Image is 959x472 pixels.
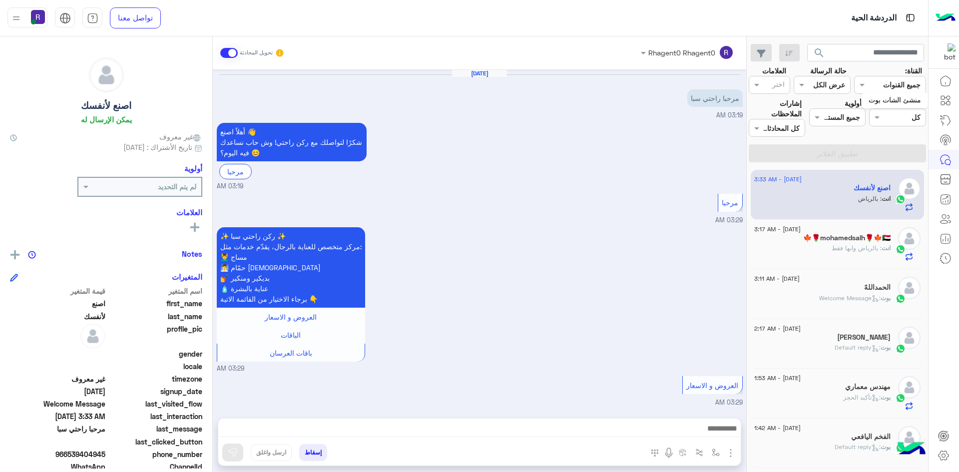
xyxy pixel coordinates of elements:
span: تاريخ الأشتراك : [DATE] [123,142,192,152]
h5: فيصل [837,333,891,342]
span: : Default reply [835,344,881,351]
span: غير معروف [10,374,105,384]
img: create order [679,449,687,457]
span: : Default reply [835,443,881,451]
img: WhatsApp [896,393,906,403]
span: search [813,47,825,59]
p: 11/8/2025, 3:19 AM [217,123,367,161]
h5: 🍁🌹mohamedsalh🌹🍁🇸🇩 [803,234,891,242]
span: 966539404945 [10,449,105,460]
img: make a call [651,449,659,457]
button: إسقاط [299,444,327,461]
span: 03:19 AM [217,182,243,191]
span: last_name [107,311,203,322]
span: [DATE] - 3:33 AM [754,175,802,184]
img: add [10,250,19,259]
button: create order [675,444,691,461]
span: profile_pic [107,324,203,347]
img: defaultAdmin.png [80,324,105,349]
h6: أولوية [184,164,202,173]
span: first_name [107,298,203,309]
label: العلامات [762,65,786,76]
img: send voice note [663,447,675,459]
span: 03:29 AM [715,216,743,224]
span: غير معروف [159,131,202,142]
span: بالرياض [858,195,882,202]
p: 11/8/2025, 3:19 AM [687,89,743,107]
span: null [10,361,105,372]
span: بوت [881,443,891,451]
img: tab [904,11,917,24]
span: بوت [881,394,891,401]
img: defaultAdmin.png [898,277,921,299]
h5: اصنع لأنفسك [81,100,131,111]
small: تحويل المحادثة [240,49,273,57]
span: last_clicked_button [107,437,203,447]
span: اسم المتغير [107,286,203,296]
img: defaultAdmin.png [898,227,921,250]
span: 2025-08-11T00:33:03.3046879Z [10,411,105,422]
span: الباقات [281,331,301,339]
img: defaultAdmin.png [898,426,921,449]
span: لأنفسك [10,311,105,322]
h6: المتغيرات [172,272,202,281]
img: defaultAdmin.png [89,58,123,92]
img: notes [28,251,36,259]
span: [DATE] - 3:17 AM [754,225,801,234]
img: profile [10,12,22,24]
img: hulul-logo.png [894,432,929,467]
span: مرحبا راحتي سبا [10,424,105,434]
span: : Welcome Message [819,294,881,302]
span: العروض و الاسعار [265,313,317,321]
img: tab [59,12,71,24]
span: بوت [881,344,891,351]
span: phone_number [107,449,203,460]
p: 11/8/2025, 3:29 AM [217,227,365,308]
img: WhatsApp [896,244,906,254]
h5: اصنع لأنفسك [854,184,891,192]
span: last_message [107,424,203,434]
span: ChannelId [107,462,203,472]
span: بالرياض وابها فقط [832,244,882,252]
span: 03:19 AM [716,111,743,119]
span: null [10,437,105,447]
span: مرحبا [722,198,738,207]
div: اختر [772,79,786,92]
img: defaultAdmin.png [898,327,921,349]
img: send message [228,448,238,458]
img: Trigger scenario [695,449,703,457]
img: tab [87,12,98,24]
span: last_visited_flow [107,399,203,409]
span: Welcome Message [10,399,105,409]
span: timezone [107,374,203,384]
span: 2025-08-11T00:19:23.7Z [10,386,105,397]
h5: الفخم اليافعي [851,433,891,441]
img: defaultAdmin.png [898,177,921,200]
span: باقات العرسان [270,349,312,357]
h6: العلامات [10,208,202,217]
h5: مهندس معماري [845,383,891,391]
span: last_interaction [107,411,203,422]
img: WhatsApp [896,294,906,304]
span: العروض و الاسعار [686,381,738,390]
p: الدردشة الحية [851,11,897,25]
img: Logo [936,7,956,28]
img: WhatsApp [896,194,906,204]
a: تواصل معنا [110,7,161,28]
span: [DATE] - 2:17 AM [754,324,801,333]
span: بوت [881,294,891,302]
img: WhatsApp [896,344,906,354]
label: إشارات الملاحظات [749,98,802,119]
span: 03:29 AM [715,399,743,406]
img: select flow [712,449,720,457]
button: search [807,44,832,65]
button: ارسل واغلق [251,444,292,461]
span: اصنع [10,298,105,309]
span: [DATE] - 1:42 AM [754,424,801,433]
img: send attachment [725,447,737,459]
div: مرحبا [219,164,252,179]
button: تطبيق الفلاتر [749,144,926,162]
span: signup_date [107,386,203,397]
img: userImage [31,10,45,24]
button: select flow [708,444,724,461]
